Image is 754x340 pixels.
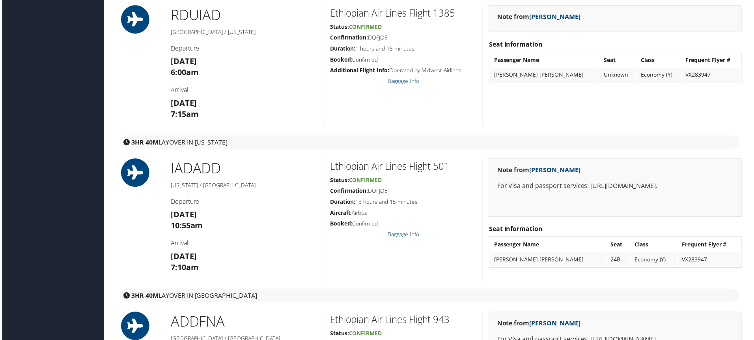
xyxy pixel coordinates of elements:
[349,331,382,338] span: Confirmed
[330,177,349,184] strong: Status:
[638,53,682,67] th: Class
[498,320,581,329] strong: Note from
[170,198,317,207] h4: Departure
[330,314,477,328] h2: Ethiopian Air Lines Flight 943
[118,290,741,303] div: layover in [GEOGRAPHIC_DATA]
[330,331,349,338] strong: Status:
[170,56,196,66] strong: [DATE]
[388,231,419,239] a: Baggage Info
[170,252,196,263] strong: [DATE]
[330,23,349,30] strong: Status:
[491,254,607,268] td: [PERSON_NAME] [PERSON_NAME]
[118,136,741,149] div: layover in [US_STATE]
[330,56,477,64] h5: Confirmed
[530,166,581,175] a: [PERSON_NAME]
[170,313,317,333] h1: ADD FNA
[683,68,742,82] td: VX283947
[330,210,352,217] strong: Aircraft:
[170,28,317,36] h5: [GEOGRAPHIC_DATA] / [US_STATE]
[679,254,742,268] td: VX283947
[608,239,631,253] th: Seat
[330,199,477,207] h5: 13 hours and 15 minutes
[608,254,631,268] td: 24B
[170,44,317,53] h4: Departure
[170,263,198,274] strong: 7:10am
[489,225,543,234] strong: Seat Information
[330,220,477,228] h5: Confirmed
[330,45,477,53] h5: 1 hours and 15 minutes
[498,12,581,21] strong: Note from
[170,86,317,94] h4: Arrival
[330,188,368,195] strong: Confirmation:
[330,188,477,195] h5: DQFJQE
[489,40,543,49] strong: Seat Information
[130,138,157,147] strong: 3HR 40M
[330,34,477,41] h5: DQFJQE
[330,34,368,41] strong: Confirmation:
[530,12,581,21] a: [PERSON_NAME]
[170,182,317,190] h5: [US_STATE] / [GEOGRAPHIC_DATA]
[498,182,735,192] p: For Visa and passport services: [URL][DOMAIN_NAME].
[170,5,317,25] h1: RDU IAD
[601,68,637,82] td: Unknown
[491,68,600,82] td: [PERSON_NAME] [PERSON_NAME]
[330,199,355,206] strong: Duration:
[530,320,581,329] a: [PERSON_NAME]
[170,67,198,77] strong: 6:00am
[491,53,600,67] th: Passenger Name
[683,53,742,67] th: Frequent Flyer #
[632,239,679,253] th: Class
[330,220,352,228] strong: Booked:
[330,66,389,74] strong: Additional Flight Info:
[679,239,742,253] th: Frequent Flyer #
[330,210,477,218] h5: Airbus
[349,177,382,184] span: Confirmed
[638,68,682,82] td: Economy (Y)
[349,23,382,30] span: Confirmed
[170,159,317,179] h1: IAD ADD
[330,6,477,20] h2: Ethiopian Air Lines Flight 1385
[632,254,679,268] td: Economy (Y)
[170,210,196,220] strong: [DATE]
[170,109,198,120] strong: 7:15am
[130,292,157,301] strong: 3HR 40M
[601,53,637,67] th: Seat
[388,77,419,85] a: Baggage Info
[330,45,355,52] strong: Duration:
[170,240,317,248] h4: Arrival
[330,56,352,63] strong: Booked:
[330,160,477,174] h2: Ethiopian Air Lines Flight 501
[170,221,202,231] strong: 10:55am
[330,66,477,74] h5: Operated by Midwest Airlines
[491,239,607,253] th: Passenger Name
[170,98,196,109] strong: [DATE]
[498,166,581,175] strong: Note from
